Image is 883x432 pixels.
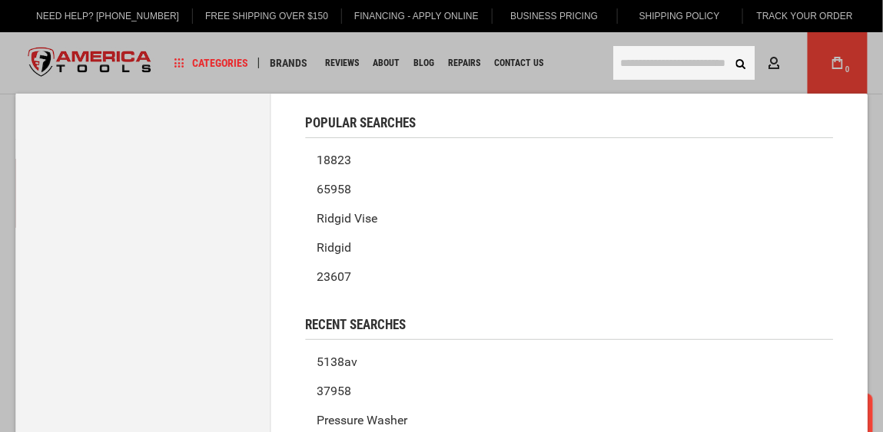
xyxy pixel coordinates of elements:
a: Ridgid vise [306,204,833,233]
span: Recent Searches [306,318,407,331]
span: Categories [174,58,248,68]
a: 23607 [306,262,833,292]
button: Search [726,48,755,77]
a: 5138av [306,348,833,377]
a: Ridgid [306,233,833,262]
a: 37958 [306,377,833,406]
a: 65958 [306,175,833,204]
button: Open LiveChat chat widget [177,20,195,38]
a: Categories [168,53,255,74]
span: Popular Searches [306,117,417,130]
a: Brands [263,53,314,74]
p: Chat now [22,23,174,35]
a: 18823 [306,146,833,175]
span: Brands [270,58,307,68]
